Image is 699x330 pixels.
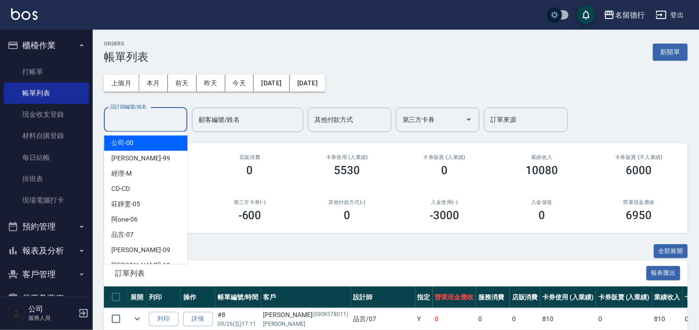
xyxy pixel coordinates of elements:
[238,209,262,222] h3: -600
[4,239,89,263] button: 報表及分析
[602,199,677,205] h2: 營業現金應收
[111,169,132,178] span: 經理 -M
[652,308,683,330] td: 810
[600,6,648,25] button: 名留德行
[147,286,181,308] th: 列印
[28,305,76,314] h5: 公司
[181,286,215,308] th: 操作
[654,244,688,259] button: 全部展開
[7,304,26,323] img: Person
[334,164,360,177] h3: 5530
[476,308,510,330] td: 0
[4,147,89,168] a: 每日結帳
[225,75,254,92] button: 今天
[510,286,540,308] th: 店販消費
[652,6,688,24] button: 登出
[111,260,170,270] span: [PERSON_NAME] -10
[504,154,579,160] h2: 業績收入
[212,154,288,160] h2: 店販消費
[415,308,433,330] td: Y
[615,9,645,21] div: 名留德行
[215,286,261,308] th: 帳單編號/時間
[130,312,144,326] button: expand row
[149,312,179,326] button: 列印
[290,75,325,92] button: [DATE]
[104,51,148,63] h3: 帳單列表
[4,215,89,239] button: 預約管理
[652,286,683,308] th: 業績收入
[11,8,38,20] img: Logo
[247,164,253,177] h3: 0
[139,75,168,92] button: 本月
[433,308,476,330] td: 0
[28,314,76,322] p: 服務人員
[310,199,385,205] h2: 其他付款方式(-)
[577,6,596,24] button: save
[626,209,652,222] h3: 6950
[415,286,433,308] th: 指定
[215,308,261,330] td: #8
[351,308,415,330] td: 品言 /07
[510,308,540,330] td: 0
[653,47,688,56] a: 新開單
[602,154,677,160] h2: 卡券販賣 (不入業績)
[4,125,89,146] a: 材料自購登錄
[4,61,89,82] a: 打帳單
[407,154,482,160] h2: 卡券販賣 (入業績)
[441,164,448,177] h3: 0
[310,154,385,160] h2: 卡券使用 (入業績)
[626,164,652,177] h3: 6000
[653,44,688,61] button: 新開單
[647,266,681,280] button: 報表匯出
[351,286,415,308] th: 設計師
[128,286,147,308] th: 展開
[476,286,510,308] th: 服務消費
[111,184,130,194] span: CD -CD
[254,75,289,92] button: [DATE]
[111,138,134,148] span: 公司 -00
[4,82,89,104] a: 帳單列表
[111,215,138,224] span: 阿one -06
[168,75,197,92] button: 前天
[111,199,140,209] span: 莊靜雯 -05
[263,320,349,328] p: [PERSON_NAME]
[4,190,89,211] a: 現場電腦打卡
[115,269,647,278] span: 訂單列表
[526,164,558,177] h3: 10080
[111,153,170,163] span: [PERSON_NAME] -99
[111,245,170,255] span: [PERSON_NAME] -09
[540,308,596,330] td: 810
[462,112,476,127] button: Open
[4,104,89,125] a: 現金收支登錄
[344,209,351,222] h3: 0
[261,286,351,308] th: 客戶
[4,286,89,311] button: 員工及薪資
[183,312,213,326] a: 詳情
[4,168,89,190] a: 排班表
[263,310,349,320] div: [PERSON_NAME]
[540,286,596,308] th: 卡券使用 (入業績)
[4,262,89,286] button: 客戶管理
[647,268,681,277] a: 報表匯出
[539,209,545,222] h3: 0
[596,308,652,330] td: 0
[4,33,89,57] button: 櫃檯作業
[313,310,349,320] p: (0909578011)
[212,199,288,205] h2: 第三方卡券(-)
[433,286,476,308] th: 營業現金應收
[110,103,147,110] label: 設計師編號/姓名
[430,209,460,222] h3: -3000
[596,286,652,308] th: 卡券販賣 (入業績)
[111,230,134,240] span: 品言 -07
[104,41,148,47] h2: ORDERS
[197,75,225,92] button: 昨天
[504,199,579,205] h2: 入金儲值
[104,75,139,92] button: 上個月
[407,199,482,205] h2: 入金使用(-)
[218,320,259,328] p: 09/26 (五) 17:11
